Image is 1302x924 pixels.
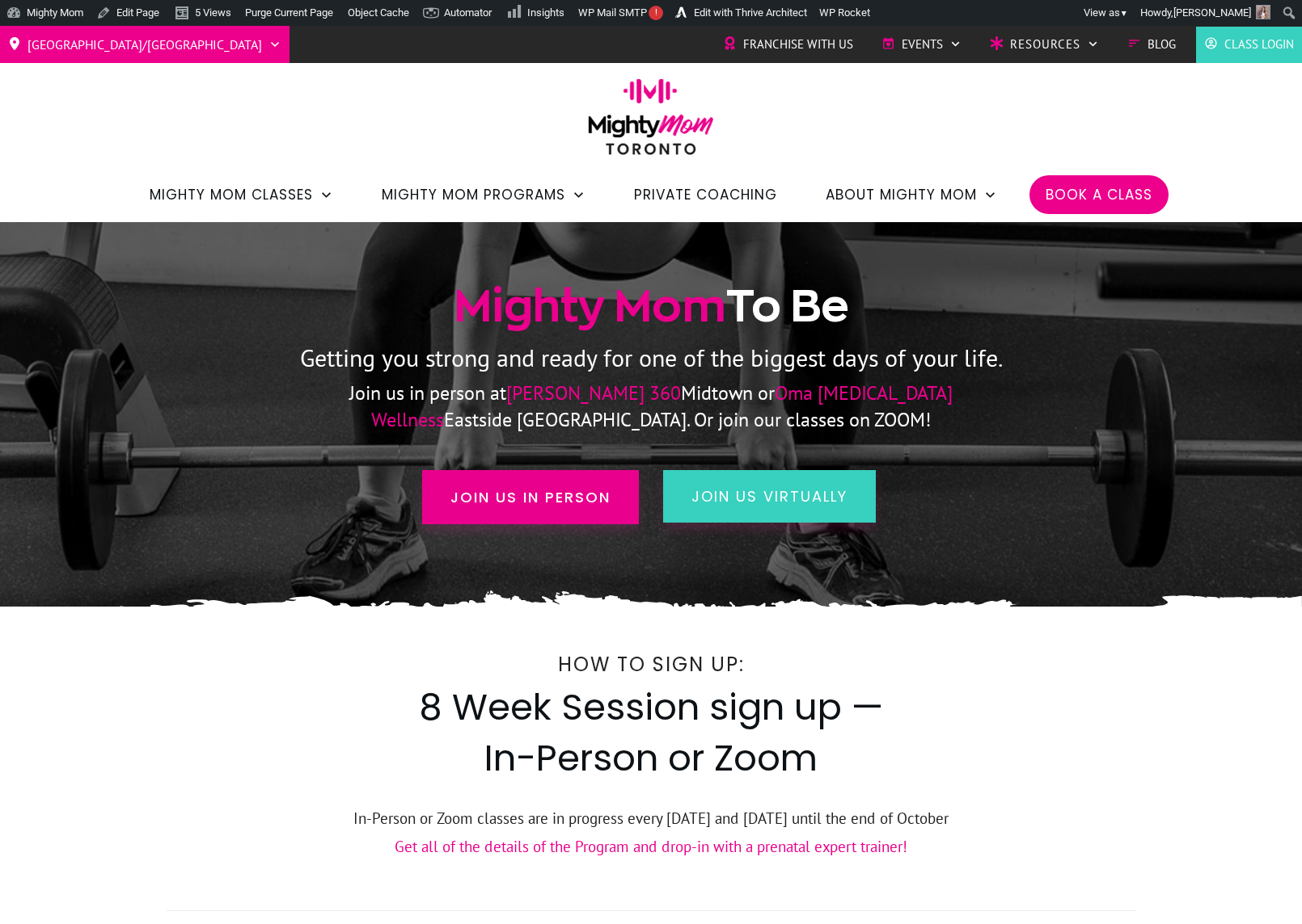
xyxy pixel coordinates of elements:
a: Get all of the details of the Program and drop-in with a prenatal expert trainer! [395,837,907,856]
span: Oma [MEDICAL_DATA] Wellness [371,380,953,431]
span: [GEOGRAPHIC_DATA]/[GEOGRAPHIC_DATA] [27,31,262,57]
img: mightymom-logo-toronto [580,78,722,166]
span: Insights [527,6,564,19]
span: Class Login [1224,32,1294,57]
h1: To Be [167,277,1135,335]
span: Blog [1148,32,1176,57]
p: Getting you strong and ready for one of the biggest days of your life. [167,337,1135,380]
span: Join us in person [450,486,611,508]
a: [GEOGRAPHIC_DATA]/[GEOGRAPHIC_DATA] [8,31,281,57]
span: join us virtually [691,486,848,506]
a: Mighty Mom Programs [382,181,585,208]
a: Mighty Mom Classes [150,181,333,208]
a: Resources [990,32,1099,57]
a: About Mighty Mom [826,181,997,208]
a: Class Login [1204,32,1294,57]
a: Franchise with Us [723,32,853,57]
p: In-Person or Zoom classes are in progress every [DATE] and [DATE] until the end of October [167,805,1135,832]
span: Mighty Mom [454,281,726,330]
span: Mighty Mom Classes [150,181,313,208]
a: Book a Class [1046,181,1152,208]
span: [PERSON_NAME] [1173,6,1251,19]
span: Events [902,32,943,57]
span: About Mighty Mom [826,181,977,208]
p: Join us in person at Midtown or Eastside [GEOGRAPHIC_DATA]. Or join our classes on ZOOM! [281,380,1021,433]
span: Resources [1010,32,1080,57]
span: Mighty Mom Programs [382,181,565,208]
span: Franchise with Us [743,32,853,57]
span: ▼ [1120,8,1128,19]
a: Join us in person [422,470,639,524]
a: Blog [1127,32,1176,57]
span: ! [649,6,663,20]
a: Events [881,32,962,57]
span: 8 Week Session sign up — In-Person or Zoom [419,682,883,783]
span: How to Sign Up: [558,651,745,678]
span: [PERSON_NAME] 360 [506,380,681,405]
a: join us virtually [663,470,876,523]
a: Private Coaching [634,181,777,208]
